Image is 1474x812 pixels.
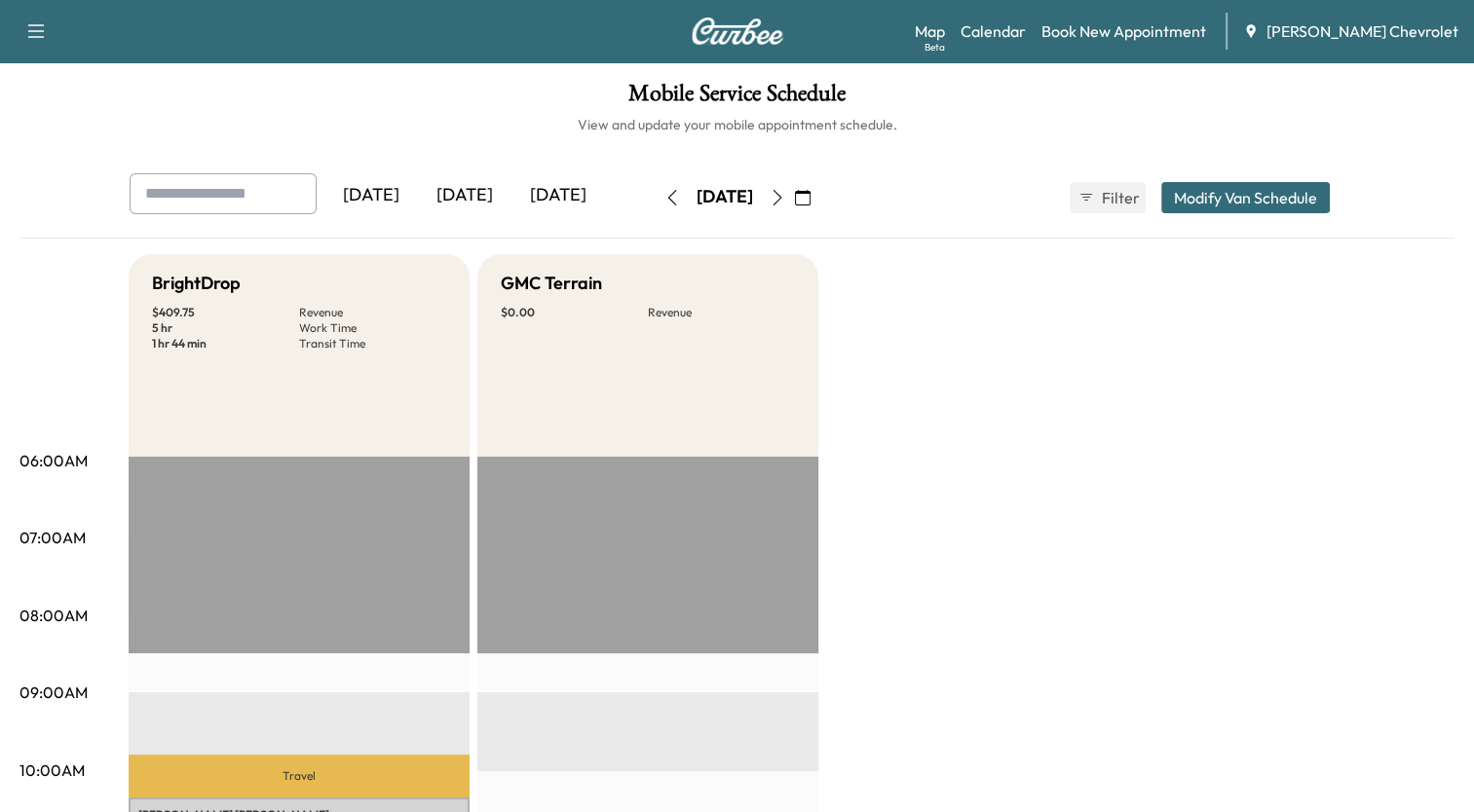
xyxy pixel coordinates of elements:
p: Travel [129,755,470,796]
h5: BrightDrop [152,270,241,297]
p: Revenue [648,305,795,320]
p: $ 0.00 [501,305,648,320]
div: [DATE] [697,185,753,209]
p: 10:00AM [19,758,85,782]
div: [DATE] [418,173,511,218]
span: [PERSON_NAME] Chevrolet [1266,19,1458,43]
p: Transit Time [299,336,446,351]
p: 1 hr 44 min [152,336,299,351]
p: Revenue [299,305,446,320]
h6: View and update your mobile appointment schedule. [19,115,1455,134]
a: Book New Appointment [1041,19,1206,43]
p: 09:00AM [19,681,88,704]
div: [DATE] [324,173,418,218]
p: 08:00AM [19,604,88,627]
h1: Mobile Service Schedule [19,82,1455,115]
p: 07:00AM [19,526,86,549]
div: [DATE] [511,173,605,218]
span: Filter [1102,186,1137,209]
button: Modify Van Schedule [1161,182,1330,213]
p: Work Time [299,320,446,336]
button: Filter [1070,182,1146,213]
a: MapBeta [915,19,945,43]
a: Calendar [961,19,1026,43]
div: Beta [925,40,945,55]
p: 5 hr [152,320,299,336]
p: 06:00AM [19,449,88,472]
h5: GMC Terrain [501,270,602,297]
img: Curbee Logo [691,18,784,45]
p: $ 409.75 [152,305,299,320]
